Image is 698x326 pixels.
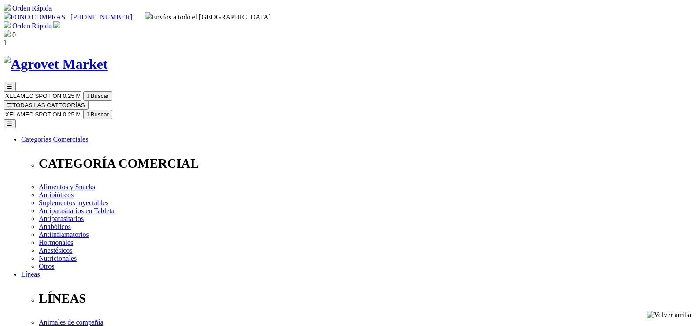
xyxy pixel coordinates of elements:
[83,110,112,119] button:  Buscar
[39,191,74,199] a: Antibióticos
[87,93,89,99] i: 
[7,83,12,90] span: ☰
[83,91,112,101] button:  Buscar
[4,12,11,19] img: phone.svg
[39,215,84,222] a: Antiparasitarios
[145,13,271,21] span: Envíos a todo el [GEOGRAPHIC_DATA]
[4,119,16,128] button: ☰
[39,199,109,206] a: Suplementos inyectables
[39,239,73,246] a: Hormonales
[4,39,6,46] i: 
[91,111,109,118] span: Buscar
[4,91,81,101] input: Buscar
[39,223,71,230] a: Anabólicos
[39,262,55,270] a: Otros
[53,22,60,30] a: Acceda a su cuenta de cliente
[39,207,114,214] a: Antiparasitarios en Tableta
[4,13,65,21] a: FONO COMPRAS
[4,21,11,28] img: shopping-cart.svg
[4,4,11,11] img: shopping-cart.svg
[12,4,52,12] a: Orden Rápida
[12,22,52,30] a: Orden Rápida
[87,111,89,118] i: 
[39,255,77,262] a: Nutricionales
[53,21,60,28] img: user.svg
[39,183,95,191] a: Alimentos y Snacks
[39,231,89,238] a: Antiinflamatorios
[91,93,109,99] span: Buscar
[39,247,72,254] a: Anestésicos
[4,82,16,91] button: ☰
[21,270,40,278] a: Líneas
[4,30,11,37] img: shopping-bag.svg
[21,135,88,143] a: Categorías Comerciales
[7,102,12,109] span: ☰
[4,101,89,110] button: ☰TODAS LAS CATEGORÍAS
[4,56,108,72] img: Agrovet Market
[647,311,691,319] img: Volver arriba
[4,110,81,119] input: Buscar
[39,319,103,326] a: Animales de compañía
[39,291,694,306] p: LÍNEAS
[39,156,694,171] p: CATEGORÍA COMERCIAL
[70,13,132,21] a: [PHONE_NUMBER]
[145,12,152,19] img: delivery-truck.svg
[12,31,16,38] span: 0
